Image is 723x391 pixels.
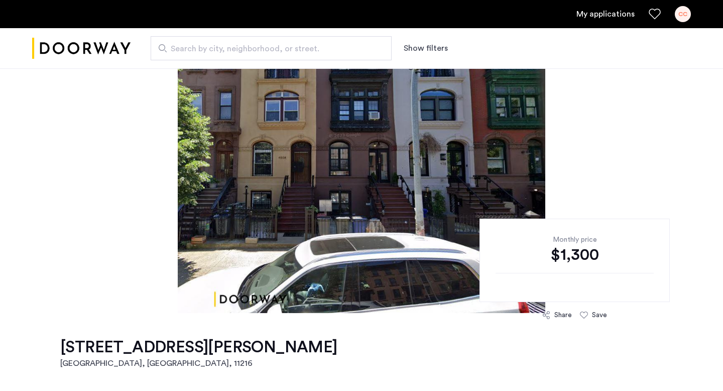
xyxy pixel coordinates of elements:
[496,245,654,265] div: $1,300
[496,235,654,245] div: Monthly price
[178,12,545,313] img: apartment
[60,337,337,357] h1: [STREET_ADDRESS][PERSON_NAME]
[675,6,691,22] div: CC
[32,30,131,67] a: Cazamio logo
[171,43,364,55] span: Search by city, neighborhood, or street.
[151,36,392,60] input: Apartment Search
[404,42,448,54] button: Show or hide filters
[576,8,635,20] a: My application
[554,310,572,320] div: Share
[649,8,661,20] a: Favorites
[60,337,337,369] a: [STREET_ADDRESS][PERSON_NAME][GEOGRAPHIC_DATA], [GEOGRAPHIC_DATA], 11216
[592,310,607,320] div: Save
[60,357,337,369] h2: [GEOGRAPHIC_DATA], [GEOGRAPHIC_DATA] , 11216
[32,30,131,67] img: logo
